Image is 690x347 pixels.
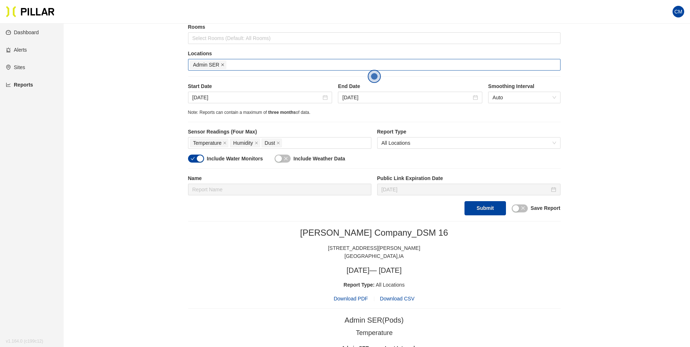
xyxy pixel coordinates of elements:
[221,63,224,67] span: close
[382,137,556,148] span: All Locations
[674,6,682,17] span: CM
[344,282,375,288] span: Report Type:
[382,186,550,194] input: Oct 20, 2025
[188,184,371,195] input: Report Name
[188,50,561,57] label: Locations
[188,244,561,252] div: [STREET_ADDRESS][PERSON_NAME]
[193,139,222,147] span: Temperature
[6,47,27,53] a: alertAlerts
[6,82,33,88] a: line-chartReports
[377,128,561,136] label: Report Type
[188,252,561,260] div: [GEOGRAPHIC_DATA] , IA
[192,93,322,101] input: Oct 3, 2025
[342,93,471,101] input: Oct 4, 2025
[188,23,561,31] label: Rooms
[380,296,415,302] span: Download CSV
[233,139,253,147] span: Humidity
[265,139,275,147] span: Dust
[464,201,506,215] button: Submit
[284,156,288,161] span: close
[338,83,482,90] label: End Date
[191,156,195,161] span: check
[344,315,403,326] div: Admin SER (Pods)
[6,29,39,35] a: dashboardDashboard
[276,141,280,145] span: close
[188,281,561,289] div: All Locations
[188,109,561,116] div: Note: Reports can contain a maximum of of data.
[531,204,561,212] label: Save Report
[334,295,368,303] span: Download PDF
[255,141,258,145] span: close
[368,70,381,83] button: Open the dialog
[188,266,561,275] h3: [DATE] — [DATE]
[6,6,55,17] img: Pillar Technologies
[223,141,227,145] span: close
[294,155,345,163] label: Include Weather Data
[188,128,371,136] label: Sensor Readings (Four Max)
[188,227,561,238] h2: [PERSON_NAME] Company_DSM 16
[193,61,219,69] span: Admin SER
[488,83,560,90] label: Smoothing Interval
[377,175,561,182] label: Public Link Expiration Date
[492,92,556,103] span: Auto
[188,175,371,182] label: Name
[521,206,525,210] span: close
[268,110,296,115] span: three months
[207,155,263,163] label: Include Water Monitors
[356,329,392,336] tspan: Temperature
[6,64,25,70] a: environmentSites
[188,83,332,90] label: Start Date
